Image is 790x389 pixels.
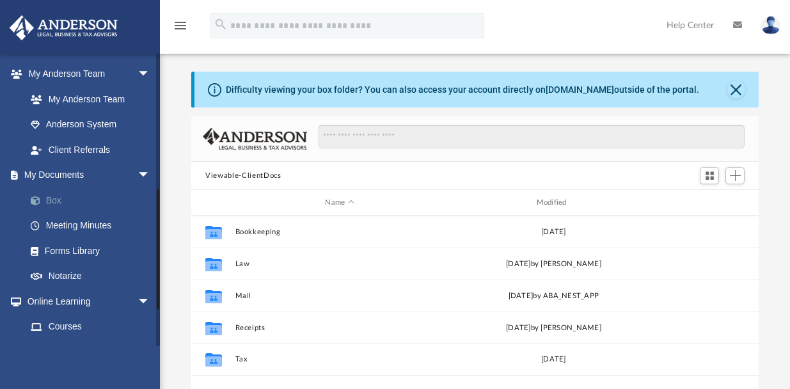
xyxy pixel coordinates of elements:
[9,163,170,188] a: My Documentsarrow_drop_down
[173,24,188,33] a: menu
[18,314,163,340] a: Courses
[235,292,444,300] button: Mail
[226,83,699,97] div: Difficulty viewing your box folder? You can also access your account directly on outside of the p...
[6,15,122,40] img: Anderson Advisors Platinum Portal
[450,354,658,365] div: [DATE]
[727,81,745,99] button: Close
[725,167,745,185] button: Add
[235,324,444,332] button: Receipts
[138,289,163,315] span: arrow_drop_down
[319,125,745,149] input: Search files and folders
[18,264,170,289] a: Notarize
[18,86,157,112] a: My Anderson Team
[197,197,229,209] div: id
[546,84,614,95] a: [DOMAIN_NAME]
[138,163,163,189] span: arrow_drop_down
[664,197,754,209] div: id
[235,355,444,363] button: Tax
[235,228,444,236] button: Bookkeeping
[450,290,658,302] div: [DATE] by ABA_NEST_APP
[450,258,658,270] div: [DATE] by [PERSON_NAME]
[235,260,444,268] button: Law
[18,112,163,138] a: Anderson System
[18,339,157,365] a: Video Training
[450,322,658,334] div: [DATE] by [PERSON_NAME]
[9,289,163,314] a: Online Learningarrow_drop_down
[450,226,658,238] div: [DATE]
[9,61,163,87] a: My Anderson Teamarrow_drop_down
[235,197,444,209] div: Name
[18,238,163,264] a: Forms Library
[700,167,719,185] button: Switch to Grid View
[18,213,170,239] a: Meeting Minutes
[205,170,281,182] button: Viewable-ClientDocs
[214,17,228,31] i: search
[138,61,163,88] span: arrow_drop_down
[449,197,658,209] div: Modified
[18,187,170,213] a: Box
[761,16,780,35] img: User Pic
[173,18,188,33] i: menu
[18,137,163,163] a: Client Referrals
